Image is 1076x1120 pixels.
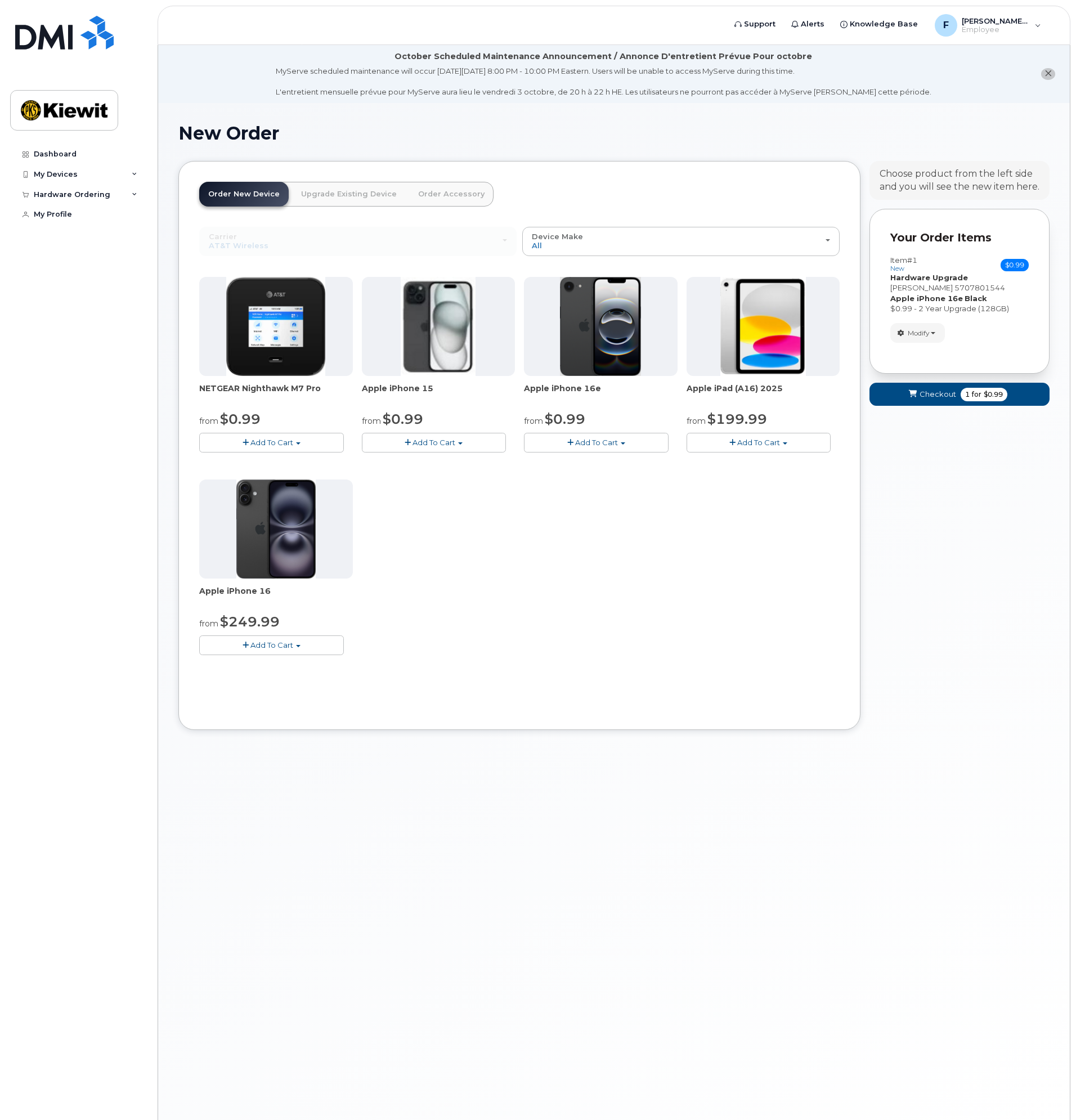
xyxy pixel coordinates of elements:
div: Apple iPad (A16) 2025 [687,383,840,405]
div: MyServe scheduled maintenance will occur [DATE][DATE] 8:00 PM - 10:00 PM Eastern. Users will be u... [276,66,931,97]
div: Apple iPhone 16e [524,383,678,405]
span: #1 [907,256,917,265]
span: Add To Cart [250,640,293,649]
iframe: Messenger Launcher [1027,1071,1068,1112]
span: for [970,389,984,400]
small: new [890,265,904,272]
small: from [524,416,543,426]
span: $0.99 [383,411,423,427]
span: Add To Cart [575,438,618,447]
a: Order New Device [199,182,289,207]
span: $249.99 [220,613,280,630]
button: Add To Cart [687,433,831,453]
span: $0.99 [545,411,585,427]
div: October Scheduled Maintenance Announcement / Annonce D'entretient Prévue Pour octobre [394,51,812,62]
span: Add To Cart [413,438,455,447]
img: iPad_A16.PNG [720,277,806,376]
span: Add To Cart [250,438,293,447]
small: from [362,416,381,426]
span: 1 [965,389,970,400]
span: Device Make [532,232,583,241]
div: Apple iPhone 15 [362,383,515,405]
strong: Black [965,294,987,303]
button: Add To Cart [524,433,669,453]
a: Upgrade Existing Device [292,182,406,207]
h3: Item [890,256,917,272]
div: Choose product from the left side and you will see the new item here. [880,168,1039,194]
small: from [199,619,218,629]
span: $0.99 [1001,259,1029,271]
small: from [687,416,706,426]
span: Add To Cart [737,438,780,447]
div: $0.99 - 2 Year Upgrade (128GB) [890,303,1029,314]
img: nighthawk_m7_pro.png [226,277,325,376]
strong: Hardware Upgrade [890,273,968,282]
h1: New Order [178,123,1050,143]
img: iphone16e.png [560,277,641,376]
span: [PERSON_NAME] [890,283,953,292]
a: Order Accessory [409,182,494,207]
strong: Apple iPhone 16e [890,294,963,303]
p: Your Order Items [890,230,1029,246]
div: Apple iPhone 16 [199,585,353,608]
img: iphone15.jpg [401,277,476,376]
img: iphone_16_plus.png [236,480,316,579]
div: NETGEAR Nighthawk M7 Pro [199,383,353,405]
span: $0.99 [220,411,261,427]
span: 5707801544 [954,283,1005,292]
small: from [199,416,218,426]
span: $199.99 [707,411,767,427]
span: $0.99 [984,389,1003,400]
span: Checkout [920,389,956,400]
button: Add To Cart [199,433,344,453]
button: Checkout 1 for $0.99 [869,383,1050,406]
button: Device Make All [522,227,840,256]
button: Modify [890,323,945,343]
button: Add To Cart [362,433,506,453]
button: close notification [1041,68,1055,80]
span: All [532,241,542,250]
span: Modify [908,328,930,338]
button: Add To Cart [199,635,344,655]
